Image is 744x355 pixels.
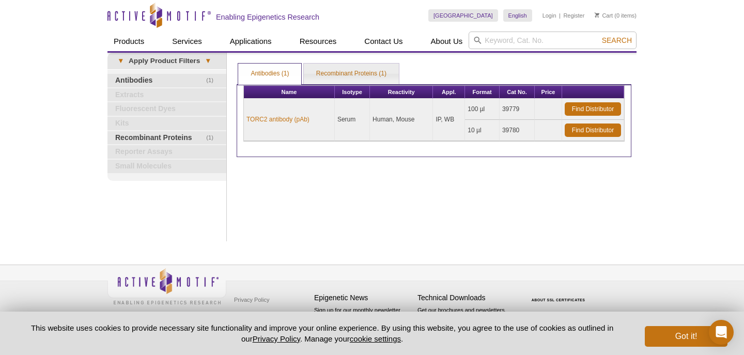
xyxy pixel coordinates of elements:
[238,64,301,84] a: Antibodies (1)
[231,307,286,323] a: Terms & Conditions
[107,32,150,51] a: Products
[500,99,535,120] td: 39779
[433,99,465,141] td: IP, WB
[107,102,226,116] a: Fluorescent Dyes
[224,32,278,51] a: Applications
[535,86,562,99] th: Price
[595,12,599,18] img: Your Cart
[565,124,621,137] a: Find Distributor
[107,145,226,159] a: Reporter Assays
[206,74,219,87] span: (1)
[335,86,370,99] th: Isotype
[107,117,226,130] a: Kits
[425,32,469,51] a: About Us
[350,334,401,343] button: cookie settings
[253,334,300,343] a: Privacy Policy
[559,9,561,22] li: |
[107,265,226,307] img: Active Motif,
[428,9,498,22] a: [GEOGRAPHIC_DATA]
[563,12,584,19] a: Register
[417,294,516,302] h4: Technical Downloads
[113,56,129,66] span: ▾
[599,36,635,45] button: Search
[314,306,412,341] p: Sign up for our monthly newsletter highlighting recent publications in the field of epigenetics.
[293,32,343,51] a: Resources
[246,115,309,124] a: TORC2 antibody (pAb)
[206,131,219,145] span: (1)
[709,320,734,345] div: Open Intercom Messenger
[107,53,226,69] a: ▾Apply Product Filters▾
[595,12,613,19] a: Cart
[370,86,433,99] th: Reactivity
[231,292,272,307] a: Privacy Policy
[244,86,335,99] th: Name
[465,99,500,120] td: 100 µl
[166,32,208,51] a: Services
[107,88,226,102] a: Extracts
[602,36,632,44] span: Search
[565,102,621,116] a: Find Distributor
[465,120,500,141] td: 10 µl
[200,56,216,66] span: ▾
[335,99,370,141] td: Serum
[532,298,585,302] a: ABOUT SSL CERTIFICATES
[595,9,637,22] li: (0 items)
[433,86,465,99] th: Appl.
[521,283,598,306] table: Click to Verify - This site chose Symantec SSL for secure e-commerce and confidential communicati...
[216,12,319,22] h2: Enabling Epigenetics Research
[304,64,399,84] a: Recombinant Proteins (1)
[107,160,226,173] a: Small Molecules
[107,131,226,145] a: (1)Recombinant Proteins
[465,86,500,99] th: Format
[358,32,409,51] a: Contact Us
[500,120,535,141] td: 39780
[417,306,516,332] p: Get our brochures and newsletters, or request them by mail.
[314,294,412,302] h4: Epigenetic News
[17,322,628,344] p: This website uses cookies to provide necessary site functionality and improve your online experie...
[469,32,637,49] input: Keyword, Cat. No.
[503,9,532,22] a: English
[542,12,556,19] a: Login
[107,74,226,87] a: (1)Antibodies
[645,326,727,347] button: Got it!
[370,99,433,141] td: Human, Mouse
[500,86,535,99] th: Cat No.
